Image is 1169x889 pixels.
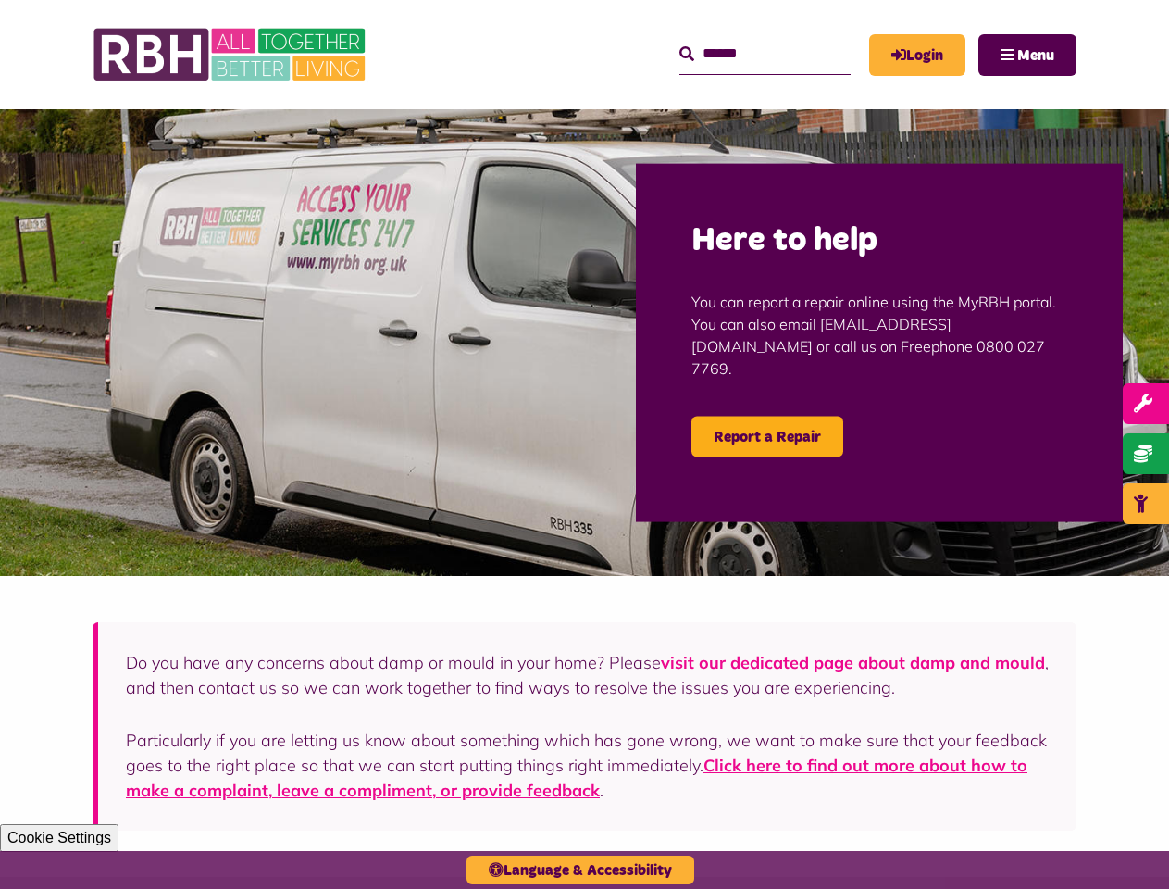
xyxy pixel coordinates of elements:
img: RBH [93,19,370,91]
p: Particularly if you are letting us know about something which has gone wrong, we want to make sur... [126,728,1049,803]
span: Menu [1017,48,1054,63]
p: Do you have any concerns about damp or mould in your home? Please , and then contact us so we can... [126,650,1049,700]
a: Report a Repair [691,417,843,457]
h2: Here to help [691,219,1067,263]
a: MyRBH [869,34,965,76]
p: You can report a repair online using the MyRBH portal. You can also email [EMAIL_ADDRESS][DOMAIN_... [691,263,1067,407]
button: Language & Accessibility [466,856,694,884]
a: visit our dedicated page about damp and mould [661,652,1045,673]
button: Navigation [978,34,1076,76]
